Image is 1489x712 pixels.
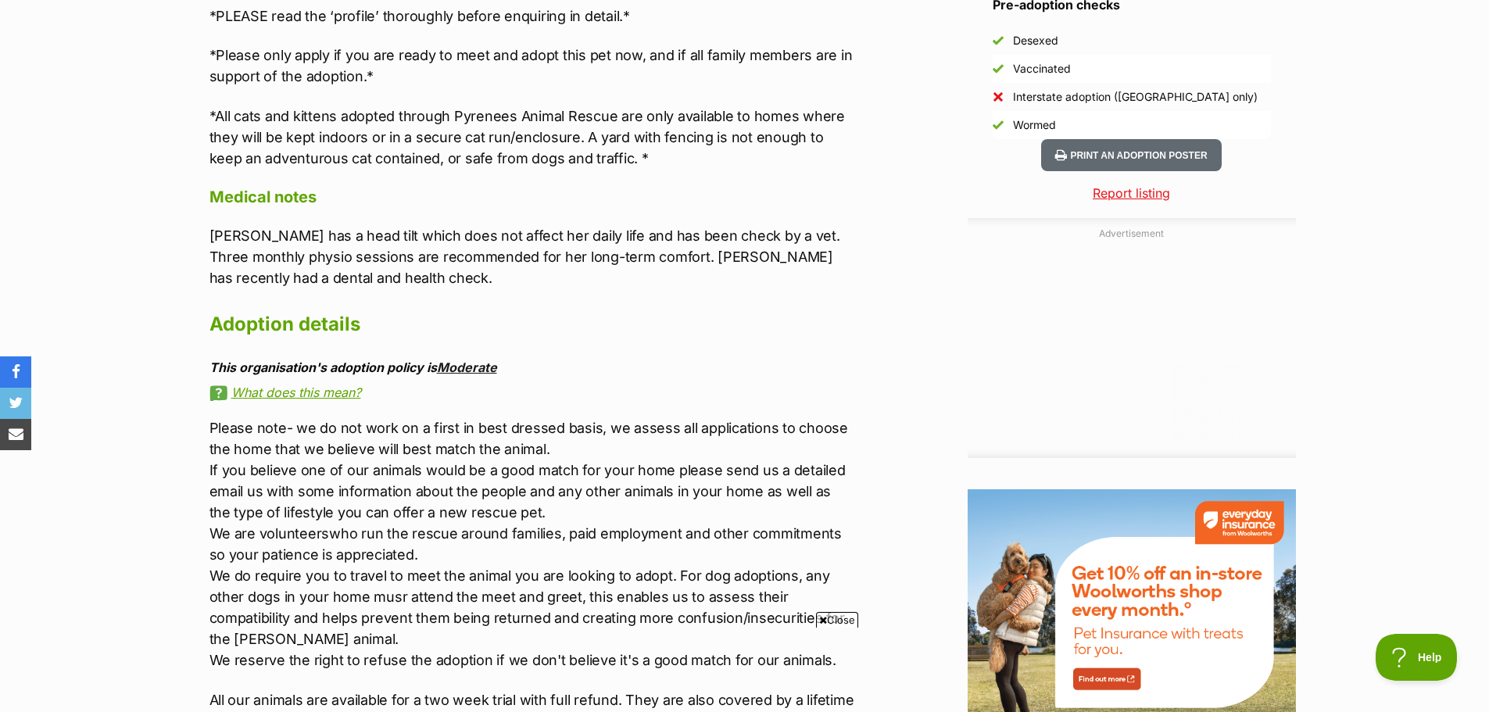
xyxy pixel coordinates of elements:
[1013,89,1258,105] div: Interstate adoption ([GEOGRAPHIC_DATA] only)
[209,417,855,671] p: Please note- we do not work on a first in best dressed basis, we assess all applications to choos...
[993,120,1004,131] img: Yes
[968,184,1296,202] a: Report listing
[993,63,1004,74] img: Yes
[209,385,855,399] a: What does this mean?
[1013,33,1058,48] div: Desexed
[437,360,497,375] a: Moderate
[1015,247,1249,442] iframe: Advertisement
[209,187,855,207] h4: Medical notes
[460,634,1029,704] iframe: Advertisement
[816,612,858,628] span: Close
[209,360,855,374] div: This organisation's adoption policy is
[209,307,855,342] h2: Adoption details
[1013,61,1071,77] div: Vaccinated
[993,91,1004,102] img: No
[968,218,1296,458] div: Advertisement
[209,45,855,87] p: *Please only apply if you are ready to meet and adopt this pet now, and if all family members are...
[1041,139,1221,171] button: Print an adoption poster
[209,106,855,169] p: *All cats and kittens adopted through Pyrenees Animal Rescue are only available to homes where th...
[209,5,855,27] p: *PLEASE read the ‘profile’ thoroughly before enquiring in detail.*
[1013,117,1056,133] div: Wormed
[993,35,1004,46] img: Yes
[1376,634,1458,681] iframe: Help Scout Beacon - Open
[209,225,855,288] p: [PERSON_NAME] has a head tilt which does not affect her daily life and has been check by a vet. T...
